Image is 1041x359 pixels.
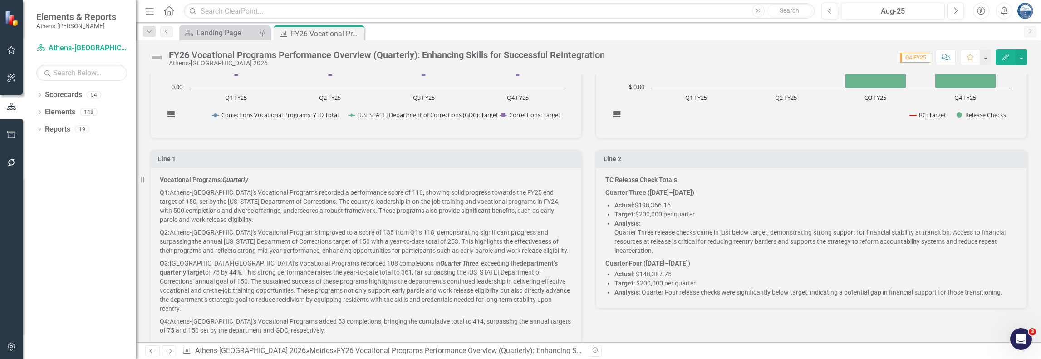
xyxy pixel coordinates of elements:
[36,43,127,54] a: Athens-[GEOGRAPHIC_DATA] 2026
[160,189,170,196] strong: Q1:
[605,260,690,267] strong: Quarter Four ([DATE]–[DATE])
[195,346,306,355] a: Athens-[GEOGRAPHIC_DATA] 2026
[614,270,1017,279] li: : $148,387.75
[160,186,572,226] p: Athens-[GEOGRAPHIC_DATA]'s Vocational Programs recorded a performance score of 118, showing solid...
[160,257,572,315] p: [GEOGRAPHIC_DATA]-[GEOGRAPHIC_DATA]’s Vocational Programs recorded 108 completions in , exceeding...
[36,65,127,81] input: Search Below...
[864,93,886,102] text: Q3 FY25
[614,279,1017,288] li: : $200,000 per quarter
[500,111,561,119] button: Show Corrections: Target
[184,3,815,19] input: Search ClearPoint...
[150,50,164,65] img: Not Defined
[610,108,623,121] button: View chart menu, Chart
[775,93,797,102] text: Q2 FY25
[614,219,1017,255] p: Quarter Three release checks came in just below target, demonstrating strong support for financia...
[212,111,339,119] button: Show Corrections Vocational Programs: YTD Total
[614,211,635,218] strong: Target:
[291,28,362,39] div: FY26 Vocational Programs Performance Overview (Quarterly): Enhancing Skills for Successful Reinte...
[80,108,98,116] div: 148
[182,346,582,356] div: » »
[235,72,238,76] path: Q1 FY25, 75. Corrections: Target.
[440,260,478,267] strong: Quarter Three
[165,108,177,121] button: View chart menu, Chart
[222,176,248,183] em: Quarterly
[614,220,641,227] strong: Analysis:
[196,27,256,39] div: Landing Page
[172,83,182,91] text: 0.00
[605,189,694,196] strong: Quarter Three ([DATE]–[DATE])
[507,93,529,102] text: Q4 FY25
[160,176,248,183] strong: Vocational Programs:
[685,93,707,102] text: Q1 FY25
[614,201,1017,210] p: $198,366.16
[87,91,101,99] div: 54
[160,229,170,236] strong: Q2:
[169,60,605,67] div: Athens-[GEOGRAPHIC_DATA] 2026
[780,7,799,14] span: Search
[422,72,426,76] path: Q3 FY25, 75. Corrections: Target.
[614,280,633,287] strong: Target
[5,10,20,26] img: ClearPoint Strategy
[160,260,170,267] strong: Q3:
[36,22,116,30] small: Athens-[PERSON_NAME]
[614,288,1017,297] li: : Quarter Four release checks were significantly below target, indicating a potential gap in fina...
[1029,328,1036,335] span: 3
[1010,328,1032,350] iframe: Intercom live chat
[614,289,639,296] strong: Analysis
[614,270,633,278] strong: Actual
[604,156,1022,162] h3: Line 2
[45,90,82,100] a: Scorecards
[160,318,170,325] strong: Q4:
[45,124,70,135] a: Reports
[954,93,976,102] text: Q4 FY25
[605,176,677,183] strong: TC Release Check Totals
[614,202,635,209] strong: Actual:
[160,315,572,335] p: Athens-[GEOGRAPHIC_DATA]'s Vocational Programs added 53 completions, bringing the cumulative tota...
[957,111,1007,119] button: Show Release Checks
[319,93,341,102] text: Q2 FY25
[516,72,520,76] path: Q4 FY25, 75. Corrections: Target.
[225,93,247,102] text: Q1 FY25
[169,50,605,60] div: FY26 Vocational Programs Performance Overview (Quarterly): Enhancing Skills for Successful Reinte...
[329,72,332,76] path: Q2 FY25, 75. Corrections: Target.
[1017,3,1033,19] img: Andy Minish
[629,83,644,91] text: $ 0.00
[235,72,520,76] g: Corrections: Target, line 3 of 3 with 4 data points.
[182,27,256,39] a: Landing Page
[614,210,1017,219] p: $200,000 per quarter
[309,346,333,355] a: Metrics
[413,93,435,102] text: Q3 FY25
[158,156,577,162] h3: Line 1
[45,107,75,118] a: Elements
[337,346,682,355] div: FY26 Vocational Programs Performance Overview (Quarterly): Enhancing Skills for Successful Reinte...
[900,53,930,63] span: Q4 FY25
[75,125,89,133] div: 19
[844,6,942,17] div: Aug-25
[767,5,812,17] button: Search
[349,111,491,119] button: Show Georgia Department of Corrections (GDC): Target
[841,3,945,19] button: Aug-25
[910,111,947,119] button: Show RC: Target
[160,226,572,257] p: Athens-[GEOGRAPHIC_DATA]'s Vocational Programs improved to a score of 135 from Q1's 118, demonstr...
[36,11,116,22] span: Elements & Reports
